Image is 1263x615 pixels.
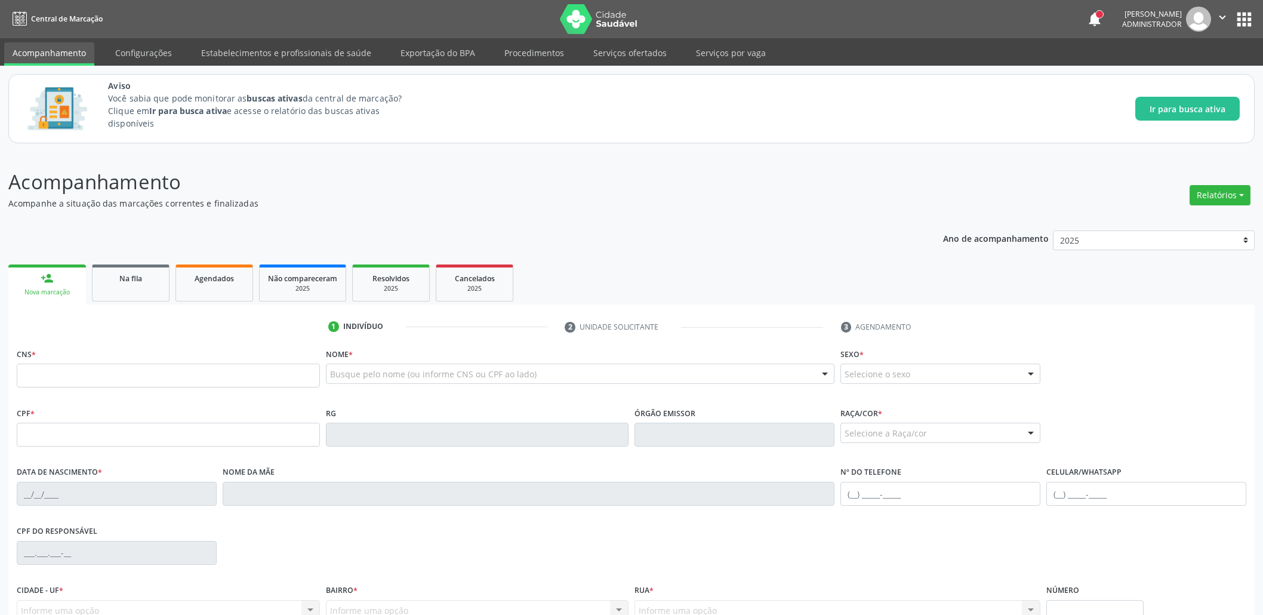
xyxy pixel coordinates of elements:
label: Nº do Telefone [840,463,901,482]
input: (__) _____-_____ [1046,482,1246,506]
a: Serviços por vaga [688,42,774,63]
span: Busque pelo nome (ou informe CNS ou CPF ao lado) [330,368,537,380]
label: Sexo [840,345,864,364]
label: Data de nascimento [17,463,102,482]
label: Órgão emissor [634,404,695,423]
label: Raça/cor [840,404,882,423]
a: Procedimentos [496,42,572,63]
strong: buscas ativas [247,93,302,104]
a: Exportação do BPA [392,42,483,63]
span: Selecione o sexo [845,368,910,380]
label: CPF do responsável [17,522,97,541]
div: 2025 [445,284,504,293]
button: Relatórios [1190,185,1250,205]
strong: Ir para busca ativa [149,105,227,116]
a: Central de Marcação [8,9,103,29]
a: Estabelecimentos e profissionais de saúde [193,42,380,63]
div: 1 [328,321,339,332]
span: Central de Marcação [31,14,103,24]
span: Na fila [119,273,142,284]
label: Rua [634,582,654,600]
button: apps [1234,9,1255,30]
input: __/__/____ [17,482,217,506]
p: Ano de acompanhamento [943,230,1049,245]
div: 2025 [361,284,421,293]
div: [PERSON_NAME] [1122,9,1182,19]
a: Acompanhamento [4,42,94,66]
label: RG [326,404,336,423]
p: Acompanhamento [8,167,881,197]
img: img [1186,7,1211,32]
span: Ir para busca ativa [1150,103,1225,115]
label: CNS [17,345,36,364]
button:  [1211,7,1234,32]
span: Aviso [108,79,424,92]
label: Celular/WhatsApp [1046,463,1122,482]
a: Serviços ofertados [585,42,675,63]
span: Não compareceram [268,273,337,284]
a: Configurações [107,42,180,63]
label: Nome [326,345,353,364]
input: ___.___.___-__ [17,541,217,565]
span: Agendados [195,273,234,284]
span: Selecione a Raça/cor [845,427,927,439]
label: Número [1046,582,1079,600]
span: Resolvidos [372,273,409,284]
button: notifications [1086,11,1103,27]
div: person_add [41,272,54,285]
span: Administrador [1122,19,1182,29]
label: Bairro [326,582,358,600]
i:  [1216,11,1229,24]
label: CPF [17,404,35,423]
div: Indivíduo [343,321,383,332]
button: Ir para busca ativa [1135,97,1240,121]
div: Nova marcação [17,288,78,297]
img: Imagem de CalloutCard [23,82,91,136]
p: Você sabia que pode monitorar as da central de marcação? Clique em e acesse o relatório das busca... [108,92,424,130]
p: Acompanhe a situação das marcações correntes e finalizadas [8,197,881,210]
div: 2025 [268,284,337,293]
label: Nome da mãe [223,463,275,482]
input: (__) _____-_____ [840,482,1040,506]
span: Cancelados [455,273,495,284]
